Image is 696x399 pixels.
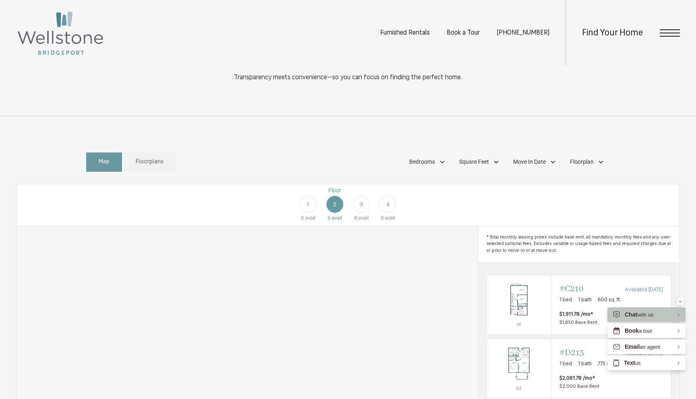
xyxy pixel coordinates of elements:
span: 1 [307,200,310,209]
span: Bedrooms [409,158,435,166]
span: #D213 [559,347,584,358]
span: 3 [360,200,363,209]
span: avail [305,215,315,221]
span: 4 [386,200,389,209]
a: Furnished Rentals [380,30,430,36]
img: Wellstone [16,10,105,56]
p: Transparency meets convenience—so you can focus on finding the perfect home. [126,72,570,84]
span: * Total monthly leasing prices include base rent, all mandatory monthly fees and any user-selecte... [487,234,671,255]
span: $2,061.78 /mo* [559,374,595,383]
span: A1 [517,322,521,327]
a: Floor 3 [348,186,375,222]
span: $1,911.78 /mo* [559,311,593,319]
img: #D213 - 1 bedroom floorplan layout with 1 bathroom and 775 square feet [487,343,551,384]
span: $2,000 Base Rent [559,384,599,389]
span: avail [385,215,395,221]
span: 1 bath [578,296,592,304]
span: [PHONE_NUMBER] [497,30,549,36]
span: #C210 [559,283,584,294]
img: #C210 - 1 bedroom floorplan layout with 1 bathroom and 600 square feet [487,280,551,320]
span: Floorplans [136,158,164,167]
span: 9 [381,215,383,221]
span: 1 bed [559,360,572,368]
a: View #C210 [487,275,671,335]
span: $1,850 Base Rent [559,320,597,325]
a: Book a Tour [447,30,480,36]
a: Call Us at (253) 642-8681 [497,30,549,36]
a: Floor 1 [295,186,321,222]
span: 775 sq. ft. [598,360,619,368]
a: View #D213 [487,339,671,399]
a: Floor 4 [375,186,401,222]
span: 1 bath [578,360,592,368]
button: Open Menu [660,29,680,37]
span: Square Feet [459,158,489,166]
span: Floorplan [570,158,594,166]
span: Available [DATE] [625,286,663,294]
span: Move In Date [513,158,546,166]
span: 8 [354,215,357,221]
a: Find Your Home [582,29,643,38]
span: A2 [516,386,522,391]
span: Map [99,158,110,167]
span: 1 bed [559,296,572,304]
span: 600 sq. ft. [598,296,621,304]
span: avail [358,215,369,221]
span: 3 [301,215,304,221]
